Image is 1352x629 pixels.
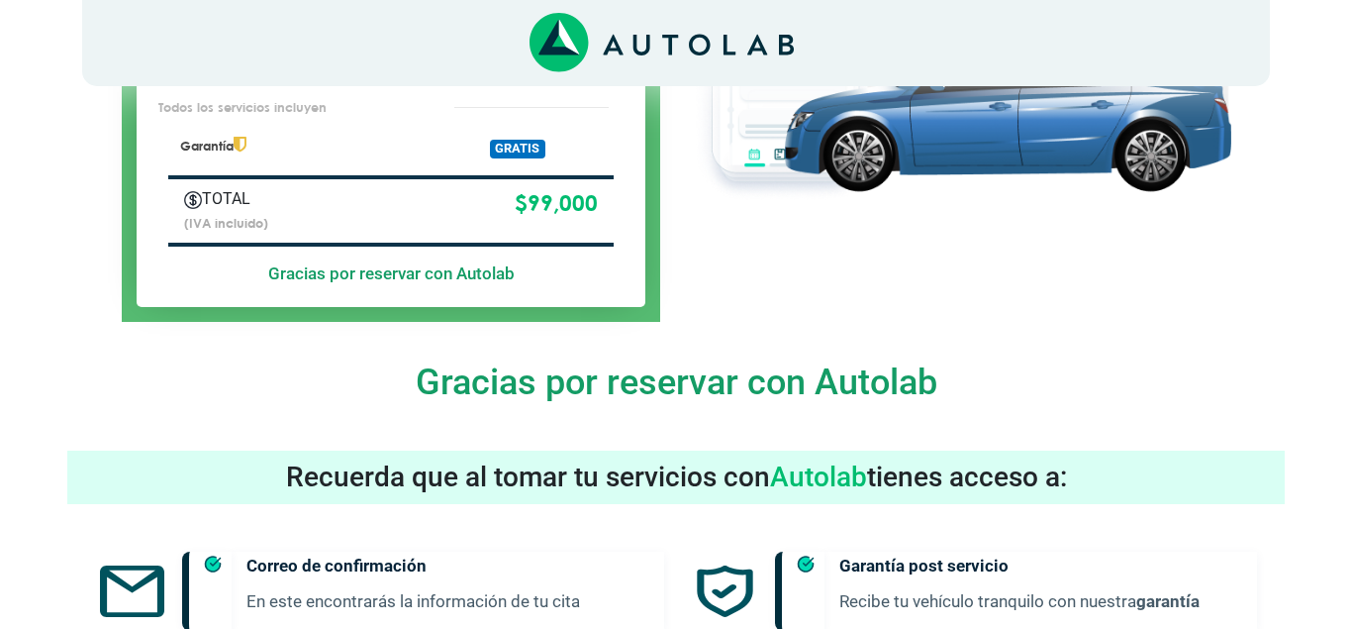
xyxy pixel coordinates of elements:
[180,137,419,156] p: Garantía
[369,187,598,221] p: $ 99,000
[168,263,614,283] h5: Gracias por reservar con Autolab
[184,215,268,231] small: (IVA incluido)
[839,552,1242,579] h5: Garantía post servicio
[158,98,412,117] p: Todos los servicios incluyen
[82,362,1270,403] h4: Gracias por reservar con Autolab
[770,461,867,493] span: Autolab
[1136,591,1200,611] a: garantía
[184,187,339,211] p: TOTAL
[839,587,1242,615] p: Recibe tu vehículo tranquilo con nuestra
[246,587,649,615] p: En este encontrarás la información de tu cita
[246,552,649,579] h5: Correo de confirmación
[490,140,544,158] span: GRATIS
[184,191,202,209] img: Autobooking-Iconos-23.png
[530,33,794,52] a: Link al sitio de autolab
[67,461,1285,494] h3: Recuerda que al tomar tu servicios con tienes acceso a:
